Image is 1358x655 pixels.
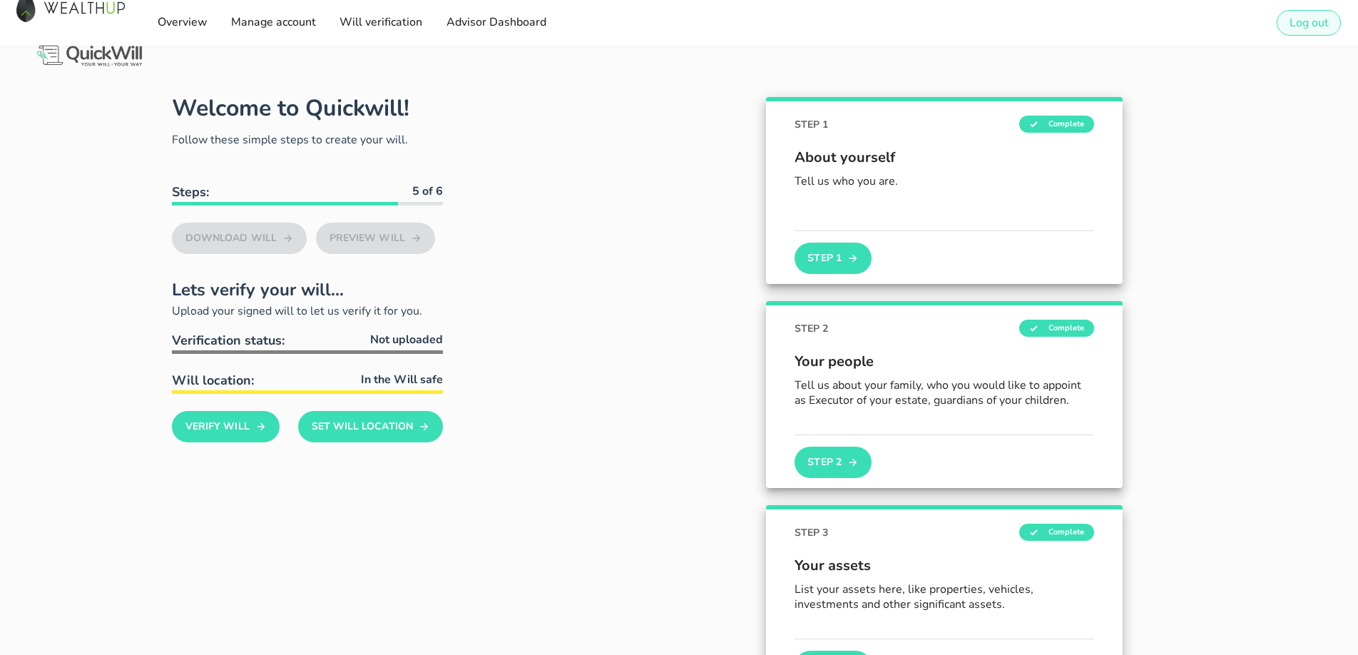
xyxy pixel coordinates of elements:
[795,117,828,132] span: STEP 1
[316,223,435,254] button: Preview Will
[34,43,145,69] img: Logo
[226,9,320,37] a: Manage account
[335,9,427,37] a: Will verification
[152,9,211,37] a: Overview
[1019,524,1094,541] span: Complete
[445,14,546,30] span: Advisor Dashboard
[172,411,280,442] button: Verify Will
[1019,116,1094,133] span: Complete
[412,183,443,199] b: 5 of 6
[172,277,443,303] h2: Lets verify your will...
[172,372,254,389] span: Will location:
[795,147,1094,168] span: About yourself
[1019,320,1094,337] span: Complete
[795,447,872,478] button: Step 2
[172,131,443,148] p: Follow these simple steps to create your will.
[795,555,1094,577] span: Your assets
[230,14,316,30] span: Manage account
[156,14,207,30] span: Overview
[1277,10,1341,36] button: Log out
[172,332,285,349] span: Verification status:
[795,351,1094,372] span: Your people
[795,174,1094,189] p: Tell us who you are.
[339,14,422,30] span: Will verification
[795,378,1094,408] p: Tell us about your family, who you would like to appoint as Executor of your estate, guardians of...
[441,9,550,37] a: Advisor Dashboard
[361,371,443,388] span: In the Will safe
[172,303,443,320] p: Upload your signed will to let us verify it for you.
[172,183,209,200] b: Steps:
[795,582,1094,612] p: List your assets here, like properties, vehicles, investments and other significant assets.
[172,93,409,123] h1: Welcome to Quickwill!
[795,243,872,274] button: Step 1
[1289,15,1329,31] span: Log out
[298,411,443,442] button: Set Will Location
[370,331,443,348] span: Not uploaded
[795,525,828,540] span: STEP 3
[172,223,307,254] button: Download Will
[795,321,828,336] span: STEP 2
